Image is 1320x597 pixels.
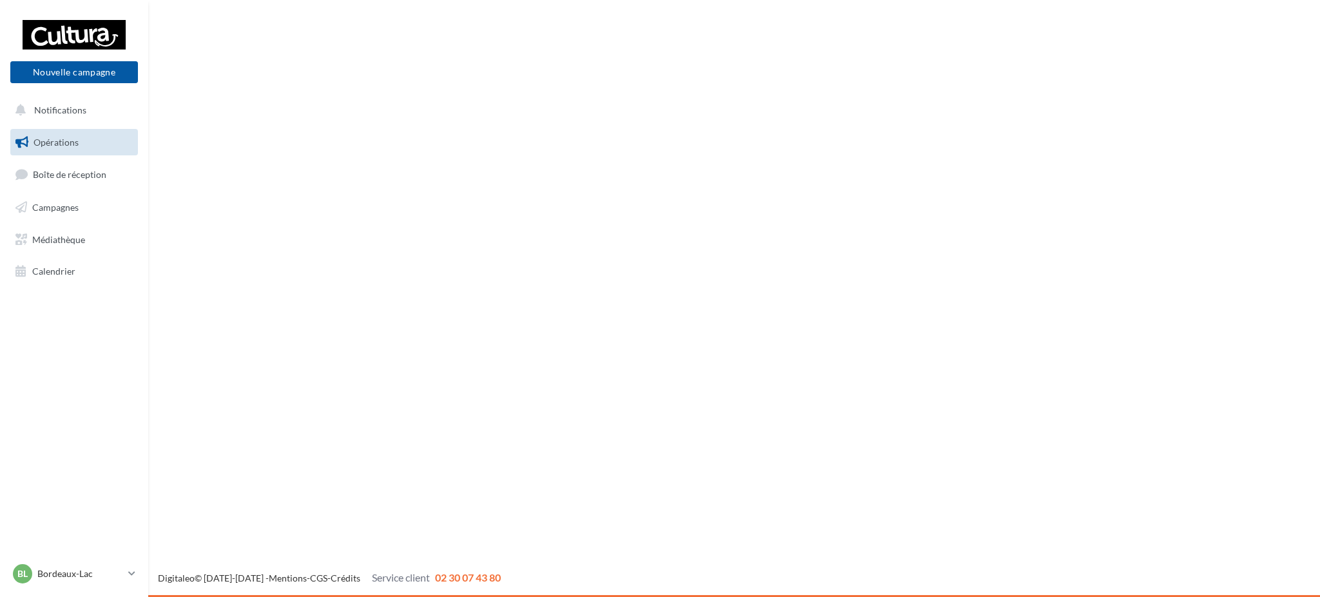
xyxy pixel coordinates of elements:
[34,137,79,148] span: Opérations
[32,202,79,213] span: Campagnes
[8,226,141,253] a: Médiathèque
[8,258,141,285] a: Calendrier
[32,233,85,244] span: Médiathèque
[269,573,307,583] a: Mentions
[17,567,28,580] span: BL
[8,194,141,221] a: Campagnes
[10,562,138,586] a: BL Bordeaux-Lac
[32,266,75,277] span: Calendrier
[33,169,106,180] span: Boîte de réception
[34,104,86,115] span: Notifications
[372,571,430,583] span: Service client
[331,573,360,583] a: Crédits
[158,573,501,583] span: © [DATE]-[DATE] - - -
[8,97,135,124] button: Notifications
[37,567,123,580] p: Bordeaux-Lac
[435,571,501,583] span: 02 30 07 43 80
[310,573,327,583] a: CGS
[158,573,195,583] a: Digitaleo
[10,61,138,83] button: Nouvelle campagne
[8,161,141,188] a: Boîte de réception
[8,129,141,156] a: Opérations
